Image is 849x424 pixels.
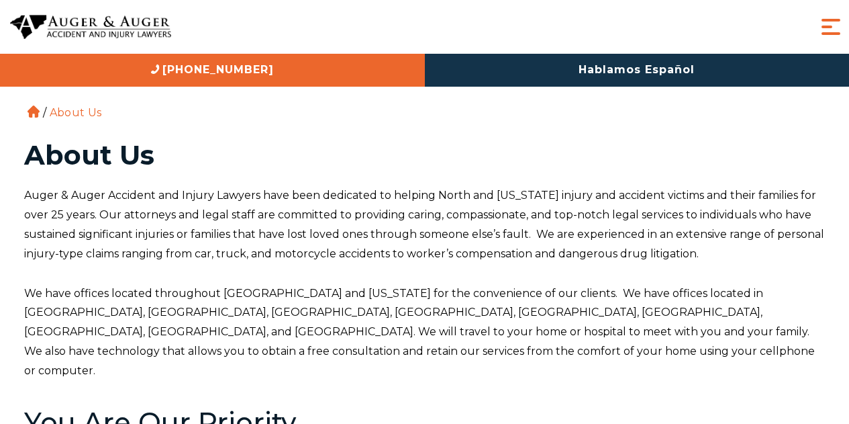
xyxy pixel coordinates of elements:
a: Home [28,105,40,118]
img: Auger & Auger Accident and Injury Lawyers Logo [10,15,171,40]
span: Auger & Auger Accident and Injury Lawyers have been dedicated to helping North and [US_STATE] inj... [24,189,824,259]
button: Menu [817,13,844,40]
li: About Us [46,106,105,119]
span: We have offices located throughout [GEOGRAPHIC_DATA] and [US_STATE] for the convenience of our cl... [24,287,815,377]
h1: About Us [24,142,826,169]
